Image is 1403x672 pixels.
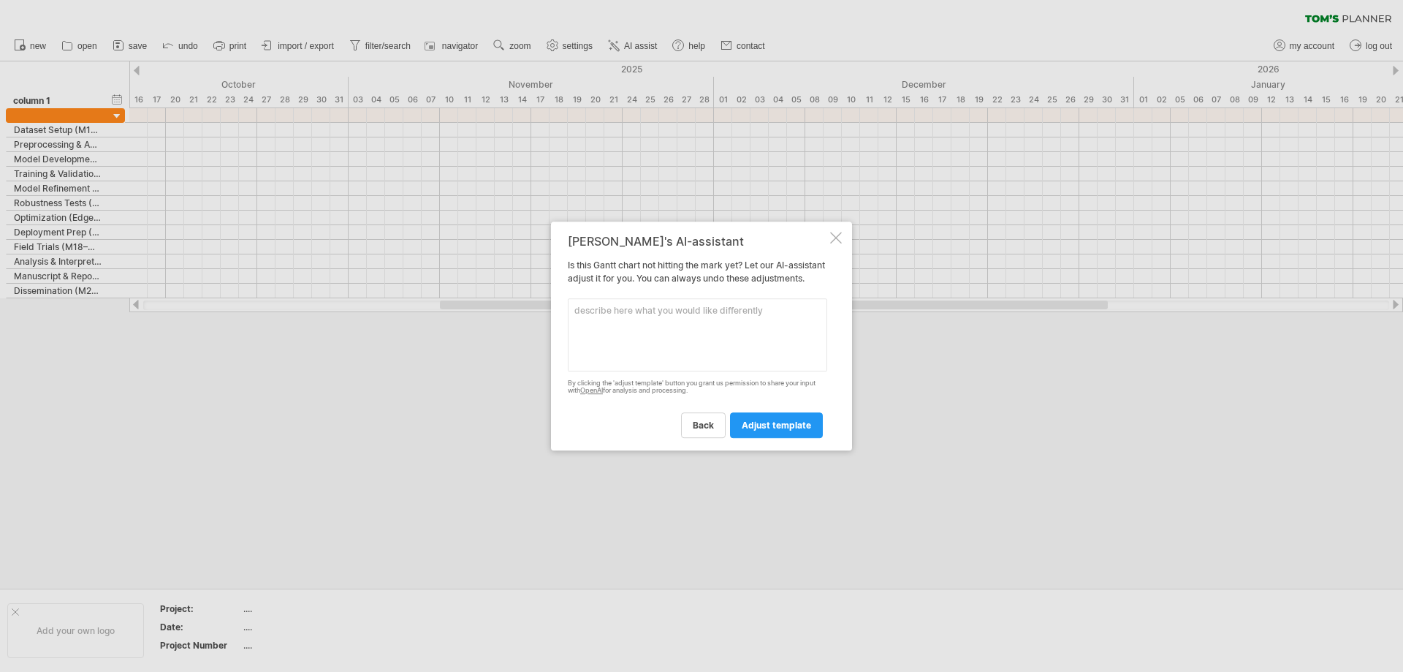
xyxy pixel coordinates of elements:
[681,412,726,438] a: back
[693,420,714,431] span: back
[730,412,823,438] a: adjust template
[742,420,811,431] span: adjust template
[580,387,603,395] a: OpenAI
[568,235,827,248] div: [PERSON_NAME]'s AI-assistant
[568,380,827,396] div: By clicking the 'adjust template' button you grant us permission to share your input with for ana...
[568,235,827,438] div: Is this Gantt chart not hitting the mark yet? Let our AI-assistant adjust it for you. You can alw...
